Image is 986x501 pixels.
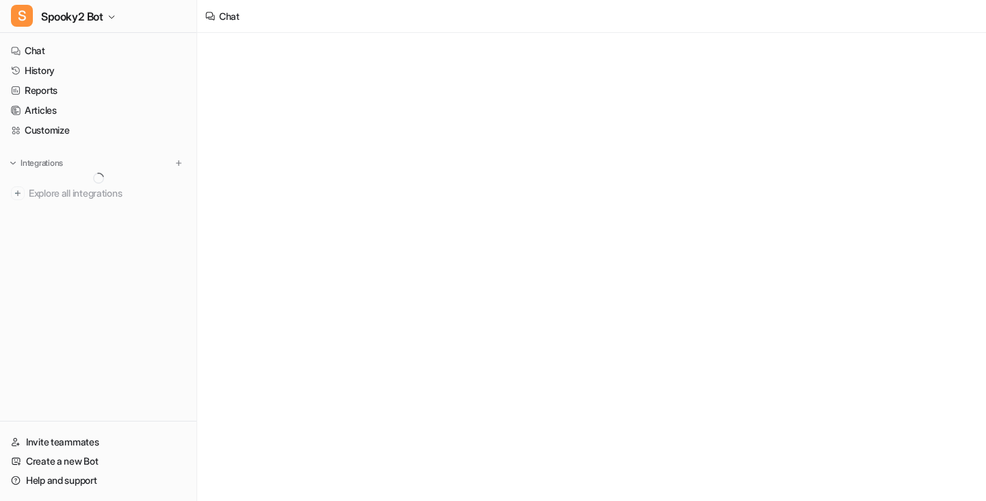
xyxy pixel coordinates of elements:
[5,184,191,203] a: Explore all integrations
[41,7,103,26] span: Spooky2 Bot
[21,158,63,169] p: Integrations
[5,81,191,100] a: Reports
[29,182,186,204] span: Explore all integrations
[5,452,191,471] a: Create a new Bot
[5,471,191,490] a: Help and support
[174,158,184,168] img: menu_add.svg
[5,41,191,60] a: Chat
[8,158,18,168] img: expand menu
[11,186,25,200] img: explore all integrations
[11,5,33,27] span: S
[5,121,191,140] a: Customize
[5,101,191,120] a: Articles
[5,156,67,170] button: Integrations
[219,9,240,23] div: Chat
[5,61,191,80] a: History
[5,432,191,452] a: Invite teammates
